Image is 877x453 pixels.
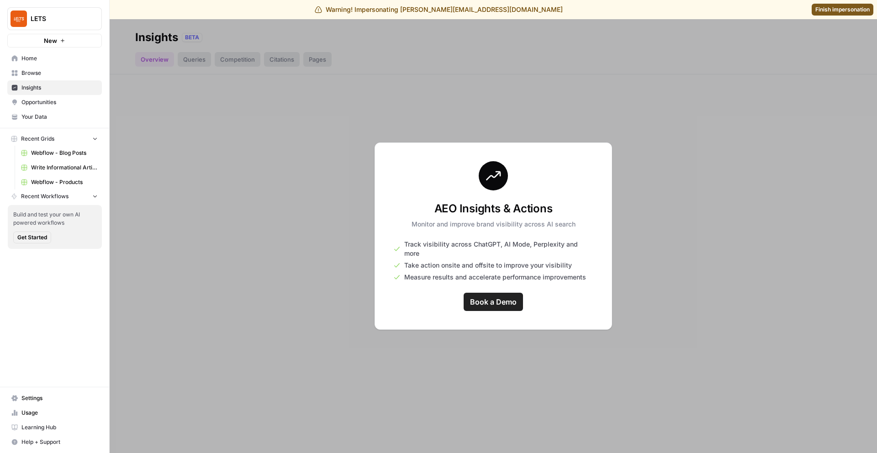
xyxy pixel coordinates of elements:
[7,406,102,420] a: Usage
[17,175,102,190] a: Webflow - Products
[315,5,563,14] div: Warning! Impersonating [PERSON_NAME][EMAIL_ADDRESS][DOMAIN_NAME]
[31,163,98,172] span: Write Informational Article
[7,435,102,449] button: Help + Support
[21,192,69,200] span: Recent Workflows
[21,394,98,402] span: Settings
[21,438,98,446] span: Help + Support
[7,132,102,146] button: Recent Grids
[17,146,102,160] a: Webflow - Blog Posts
[7,66,102,80] a: Browse
[44,36,57,45] span: New
[13,232,51,243] button: Get Started
[11,11,27,27] img: LETS Logo
[412,220,576,229] p: Monitor and improve brand visibility across AI search
[470,296,517,307] span: Book a Demo
[17,160,102,175] a: Write Informational Article
[7,110,102,124] a: Your Data
[815,5,870,14] span: Finish impersonation
[464,293,523,311] a: Book a Demo
[21,409,98,417] span: Usage
[13,211,96,227] span: Build and test your own AI powered workflows
[7,34,102,47] button: New
[21,113,98,121] span: Your Data
[31,178,98,186] span: Webflow - Products
[7,51,102,66] a: Home
[31,14,86,23] span: LETS
[21,98,98,106] span: Opportunities
[7,7,102,30] button: Workspace: LETS
[21,69,98,77] span: Browse
[17,233,47,242] span: Get Started
[7,391,102,406] a: Settings
[7,95,102,110] a: Opportunities
[7,80,102,95] a: Insights
[21,423,98,432] span: Learning Hub
[21,135,54,143] span: Recent Grids
[412,201,576,216] h3: AEO Insights & Actions
[21,54,98,63] span: Home
[812,4,873,16] a: Finish impersonation
[21,84,98,92] span: Insights
[404,261,572,270] span: Take action onsite and offsite to improve your visibility
[7,190,102,203] button: Recent Workflows
[31,149,98,157] span: Webflow - Blog Posts
[7,420,102,435] a: Learning Hub
[404,240,593,258] span: Track visibility across ChatGPT, AI Mode, Perplexity and more
[404,273,586,282] span: Measure results and accelerate performance improvements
